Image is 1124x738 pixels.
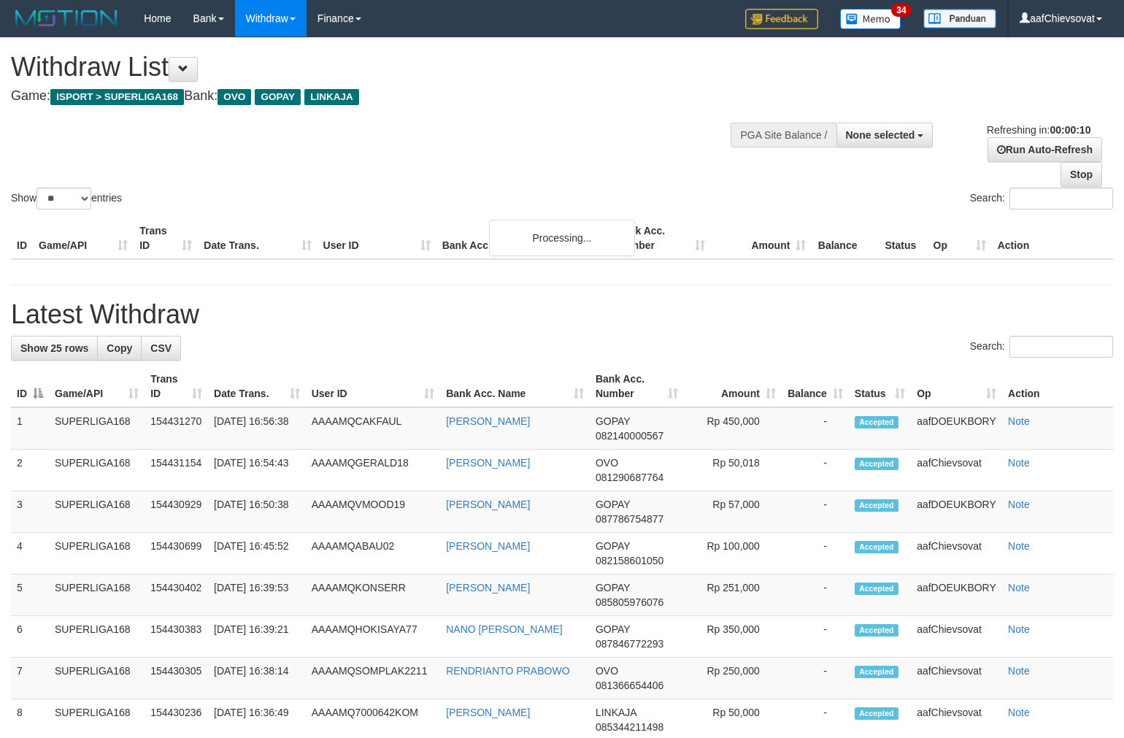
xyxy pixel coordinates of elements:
[610,218,711,259] th: Bank Acc. Number
[11,336,98,361] a: Show 25 rows
[49,407,145,450] td: SUPERLIGA168
[1008,665,1030,677] a: Note
[446,415,530,427] a: [PERSON_NAME]
[11,491,49,533] td: 3
[11,450,49,491] td: 2
[590,366,684,407] th: Bank Acc. Number: activate to sort column ascending
[218,89,251,105] span: OVO
[446,707,530,718] a: [PERSON_NAME]
[49,616,145,658] td: SUPERLIGA168
[97,336,142,361] a: Copy
[11,366,49,407] th: ID: activate to sort column descending
[684,491,782,533] td: Rp 57,000
[208,658,306,699] td: [DATE] 16:38:14
[145,574,208,616] td: 154430402
[255,89,301,105] span: GOPAY
[879,218,927,259] th: Status
[855,707,898,720] span: Accepted
[891,4,911,17] span: 34
[987,124,1090,136] span: Refreshing in:
[446,623,562,635] a: NANO [PERSON_NAME]
[596,430,663,442] span: Copy 082140000567 to clipboard
[782,574,849,616] td: -
[596,540,630,552] span: GOPAY
[11,300,1113,329] h1: Latest Withdraw
[145,491,208,533] td: 154430929
[11,533,49,574] td: 4
[988,137,1102,162] a: Run Auto-Refresh
[596,707,636,718] span: LINKAJA
[11,188,122,210] label: Show entries
[107,342,132,354] span: Copy
[596,582,630,593] span: GOPAY
[145,407,208,450] td: 154431270
[928,218,992,259] th: Op
[1002,366,1113,407] th: Action
[596,665,618,677] span: OVO
[11,658,49,699] td: 7
[782,658,849,699] td: -
[306,616,441,658] td: AAAAMQHOKISAYA77
[1009,336,1113,358] input: Search:
[306,407,441,450] td: AAAAMQCAKFAUL
[840,9,901,29] img: Button%20Memo.svg
[208,407,306,450] td: [DATE] 16:56:38
[49,574,145,616] td: SUPERLIGA168
[306,491,441,533] td: AAAAMQVMOOD19
[731,123,836,147] div: PGA Site Balance /
[1008,582,1030,593] a: Note
[849,366,911,407] th: Status: activate to sort column ascending
[436,218,610,259] th: Bank Acc. Name
[50,89,184,105] span: ISPORT > SUPERLIGA168
[911,450,1002,491] td: aafChievsovat
[596,596,663,608] span: Copy 085805976076 to clipboard
[684,366,782,407] th: Amount: activate to sort column ascending
[855,666,898,678] span: Accepted
[36,188,91,210] select: Showentries
[440,366,590,407] th: Bank Acc. Name: activate to sort column ascending
[596,721,663,733] span: Copy 085344211498 to clipboard
[446,540,530,552] a: [PERSON_NAME]
[855,458,898,470] span: Accepted
[145,450,208,491] td: 154431154
[49,658,145,699] td: SUPERLIGA168
[911,491,1002,533] td: aafDOEUKBORY
[49,450,145,491] td: SUPERLIGA168
[782,366,849,407] th: Balance: activate to sort column ascending
[306,574,441,616] td: AAAAMQKONSERR
[596,472,663,483] span: Copy 081290687764 to clipboard
[208,616,306,658] td: [DATE] 16:39:21
[911,574,1002,616] td: aafDOEUKBORY
[446,499,530,510] a: [PERSON_NAME]
[446,457,530,469] a: [PERSON_NAME]
[711,218,812,259] th: Amount
[684,574,782,616] td: Rp 251,000
[992,218,1113,259] th: Action
[846,129,915,141] span: None selected
[1008,499,1030,510] a: Note
[911,658,1002,699] td: aafChievsovat
[306,450,441,491] td: AAAAMQGERALD18
[596,499,630,510] span: GOPAY
[855,583,898,595] span: Accepted
[306,658,441,699] td: AAAAMQSOMPLAK2211
[1008,623,1030,635] a: Note
[208,574,306,616] td: [DATE] 16:39:53
[684,658,782,699] td: Rp 250,000
[596,513,663,525] span: Copy 087786754877 to clipboard
[150,342,172,354] span: CSV
[911,366,1002,407] th: Op: activate to sort column ascending
[1008,415,1030,427] a: Note
[489,220,635,256] div: Processing...
[11,7,122,29] img: MOTION_logo.png
[684,450,782,491] td: Rp 50,018
[141,336,181,361] a: CSV
[1061,162,1102,187] a: Stop
[11,89,735,104] h4: Game: Bank:
[855,541,898,553] span: Accepted
[208,366,306,407] th: Date Trans.: activate to sort column ascending
[20,342,88,354] span: Show 25 rows
[596,638,663,650] span: Copy 087846772293 to clipboard
[782,533,849,574] td: -
[911,407,1002,450] td: aafDOEUKBORY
